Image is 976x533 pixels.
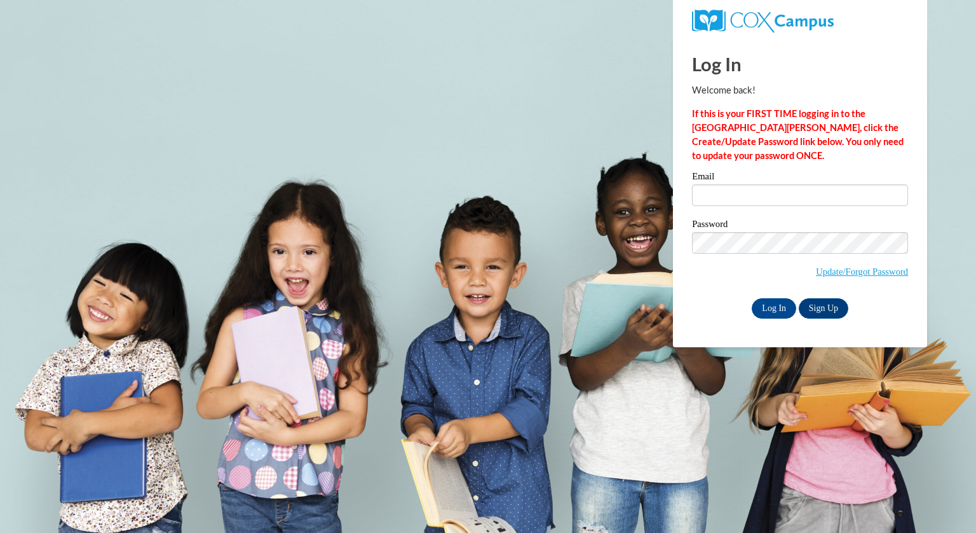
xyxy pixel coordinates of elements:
strong: If this is your FIRST TIME logging in to the [GEOGRAPHIC_DATA][PERSON_NAME], click the Create/Upd... [692,108,904,161]
p: Welcome back! [692,83,908,97]
a: Sign Up [799,298,848,319]
h1: Log In [692,51,908,77]
label: Password [692,219,908,232]
input: Log In [752,298,796,319]
label: Email [692,172,908,184]
a: COX Campus [692,15,834,25]
a: Update/Forgot Password [816,266,908,277]
img: COX Campus [692,10,834,32]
